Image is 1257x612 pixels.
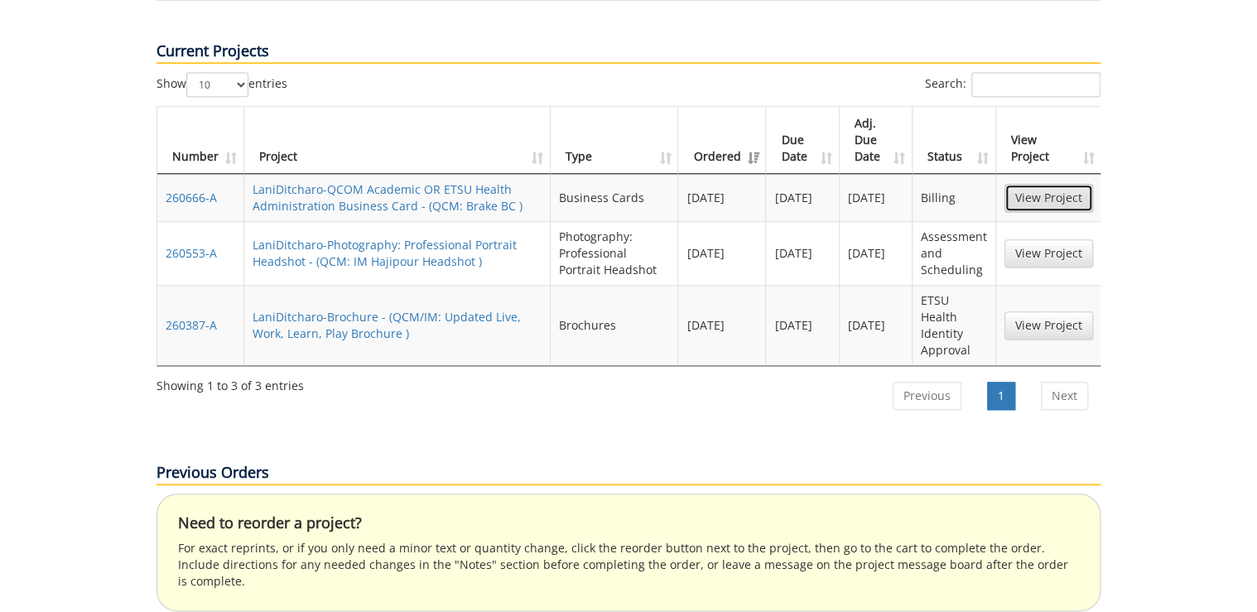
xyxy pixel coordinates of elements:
[925,72,1100,97] label: Search:
[678,285,766,365] td: [DATE]
[157,41,1100,64] p: Current Projects
[1041,382,1088,410] a: Next
[1004,239,1093,267] a: View Project
[678,107,766,174] th: Ordered: activate to sort column ascending
[893,382,961,410] a: Previous
[253,309,521,341] a: LaniDitcharo-Brochure - (QCM/IM: Updated Live, Work, Learn, Play Brochure )
[157,462,1100,485] p: Previous Orders
[840,221,913,285] td: [DATE]
[840,174,913,221] td: [DATE]
[551,174,678,221] td: Business Cards
[1004,184,1093,212] a: View Project
[987,382,1015,410] a: 1
[157,371,304,394] div: Showing 1 to 3 of 3 entries
[766,107,839,174] th: Due Date: activate to sort column ascending
[253,237,517,269] a: LaniDitcharo-Photography: Professional Portrait Headshot - (QCM: IM Hajipour Headshot )
[678,174,766,221] td: [DATE]
[913,107,996,174] th: Status: activate to sort column ascending
[157,107,244,174] th: Number: activate to sort column ascending
[678,221,766,285] td: [DATE]
[913,285,996,365] td: ETSU Health Identity Approval
[840,107,913,174] th: Adj. Due Date: activate to sort column ascending
[1004,311,1093,340] a: View Project
[766,221,839,285] td: [DATE]
[551,107,678,174] th: Type: activate to sort column ascending
[166,245,217,261] a: 260553-A
[186,72,248,97] select: Showentries
[766,174,839,221] td: [DATE]
[244,107,551,174] th: Project: activate to sort column ascending
[166,190,217,205] a: 260666-A
[551,221,678,285] td: Photography: Professional Portrait Headshot
[996,107,1101,174] th: View Project: activate to sort column ascending
[157,72,287,97] label: Show entries
[840,285,913,365] td: [DATE]
[913,221,996,285] td: Assessment and Scheduling
[166,317,217,333] a: 260387-A
[253,181,523,214] a: LaniDitcharo-QCOM Academic OR ETSU Health Administration Business Card - (QCM: Brake BC )
[551,285,678,365] td: Brochures
[178,515,1079,532] h4: Need to reorder a project?
[766,285,839,365] td: [DATE]
[971,72,1100,97] input: Search:
[178,540,1079,590] p: For exact reprints, or if you only need a minor text or quantity change, click the reorder button...
[913,174,996,221] td: Billing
